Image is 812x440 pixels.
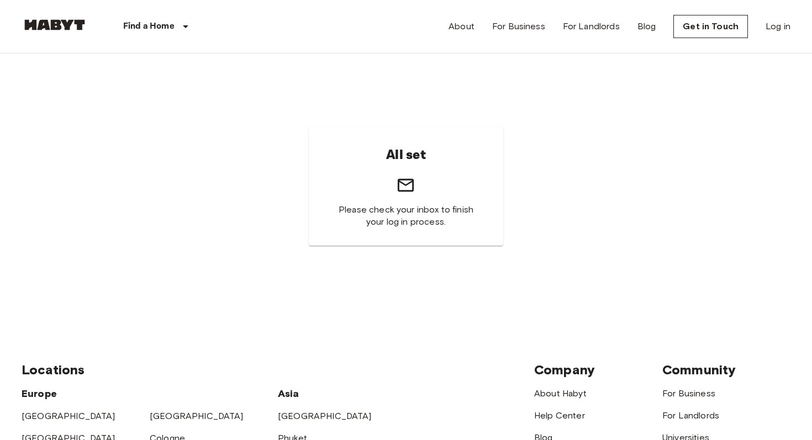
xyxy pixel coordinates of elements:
span: Locations [22,362,85,378]
a: [GEOGRAPHIC_DATA] [22,411,115,421]
span: Europe [22,388,57,400]
a: Get in Touch [673,15,748,38]
a: About [449,20,474,33]
a: For Landlords [662,410,719,421]
a: For Landlords [563,20,620,33]
a: Help Center [534,410,585,421]
img: Habyt [22,19,88,30]
span: Please check your inbox to finish your log in process. [335,204,477,228]
a: [GEOGRAPHIC_DATA] [278,411,372,421]
a: For Business [662,388,715,399]
p: Find a Home [123,20,175,33]
a: For Business [492,20,545,33]
a: Blog [637,20,656,33]
h6: All set [386,144,426,167]
a: [GEOGRAPHIC_DATA] [150,411,244,421]
span: Asia [278,388,299,400]
a: Log in [766,20,790,33]
span: Community [662,362,736,378]
a: About Habyt [534,388,587,399]
span: Company [534,362,595,378]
